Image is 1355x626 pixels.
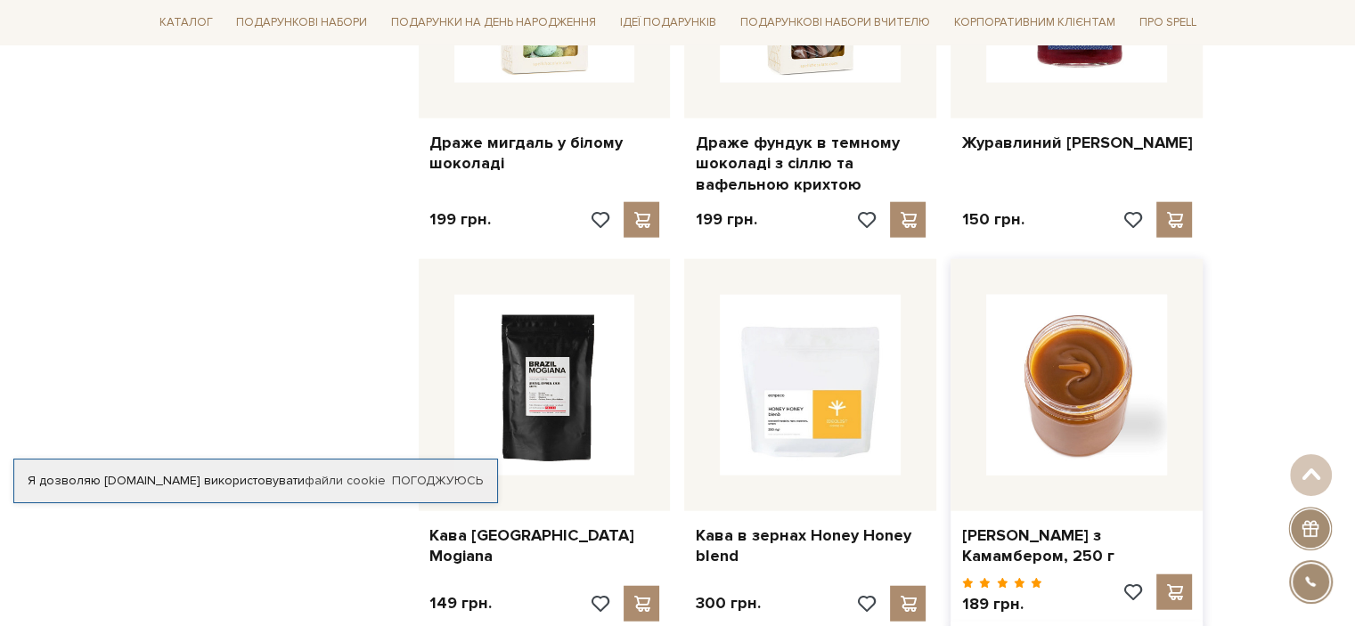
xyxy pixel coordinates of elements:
[429,133,660,175] a: Драже мигдаль у білому шоколаді
[961,133,1192,153] a: Журавлиний [PERSON_NAME]
[947,9,1122,37] a: Корпоративним клієнтам
[695,133,926,195] a: Драже фундук в темному шоколаді з сіллю та вафельною крихтою
[429,209,491,230] p: 199 грн.
[384,9,603,37] a: Подарунки на День народження
[429,593,492,614] p: 149 грн.
[454,295,635,476] img: Кава Brazil Mogiana
[695,593,760,614] p: 300 грн.
[1131,9,1203,37] a: Про Spell
[613,9,723,37] a: Ідеї подарунків
[695,525,926,567] a: Кава в зернах Honey Honey blend
[14,473,497,489] div: Я дозволяю [DOMAIN_NAME] використовувати
[695,209,756,230] p: 199 грн.
[961,525,1192,567] a: [PERSON_NAME] з Камамбером, 250 г
[152,9,220,37] a: Каталог
[305,473,386,488] a: файли cookie
[229,9,374,37] a: Подарункові набори
[429,525,660,567] a: Кава [GEOGRAPHIC_DATA] Mogiana
[961,594,1042,614] p: 189 грн.
[720,295,901,476] img: Кава в зернах Honey Honey blend
[733,7,937,37] a: Подарункові набори Вчителю
[986,295,1167,476] img: Карамель з Камамбером, 250 г
[961,209,1024,230] p: 150 грн.
[392,473,483,489] a: Погоджуюсь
